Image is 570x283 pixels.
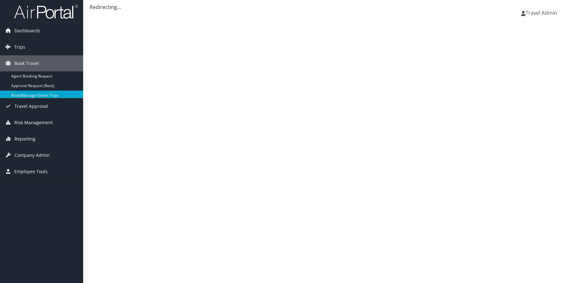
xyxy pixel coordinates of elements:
span: Dashboards [14,23,40,39]
span: Travel Approval [14,98,48,114]
span: Travel Admin [526,9,557,16]
span: Reporting [14,131,36,147]
span: Company Admin [14,147,50,163]
a: Travel Admin [521,3,564,22]
img: airportal-logo.png [14,4,78,19]
div: Redirecting... [90,3,564,11]
span: Employee Tools [14,164,48,180]
span: Risk Management [14,115,53,131]
span: Trips [14,39,25,55]
span: Book Travel [14,55,39,71]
